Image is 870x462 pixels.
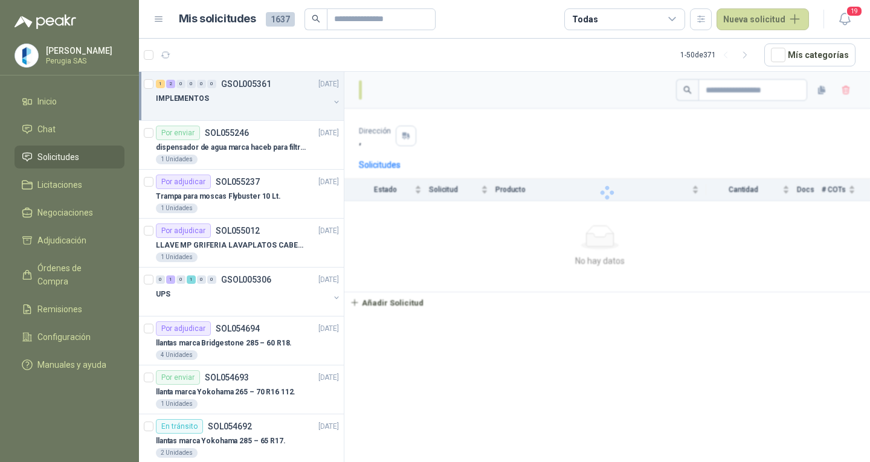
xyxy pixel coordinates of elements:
a: 0 1 0 1 0 0 GSOL005306[DATE] UPS [156,272,341,311]
a: Por enviarSOL055246[DATE] dispensador de agua marca haceb para filtros Nikkei1 Unidades [139,121,344,170]
button: 19 [834,8,855,30]
div: 4 Unidades [156,350,198,360]
p: SOL055246 [205,129,249,137]
p: SOL055237 [216,178,260,186]
a: Configuración [14,326,124,348]
span: Remisiones [37,303,82,316]
p: [PERSON_NAME] [46,47,121,55]
p: llantas marca Yokohama 285 – 65 R17. [156,435,286,447]
p: UPS [156,289,170,300]
p: [DATE] [318,176,339,188]
a: Inicio [14,90,124,113]
div: Por adjudicar [156,223,211,238]
div: 0 [197,275,206,284]
a: Negociaciones [14,201,124,224]
div: 1 Unidades [156,204,198,213]
p: llantas marca Bridgestone 285 – 60 R18. [156,338,292,349]
div: Por adjudicar [156,321,211,336]
p: SOL054694 [216,324,260,333]
p: SOL055012 [216,226,260,235]
div: 0 [197,80,206,88]
div: 0 [176,80,185,88]
span: Solicitudes [37,150,79,164]
h1: Mis solicitudes [179,10,256,28]
div: Todas [572,13,598,26]
div: 0 [207,80,216,88]
p: SOL054692 [208,422,252,431]
p: [DATE] [318,127,339,139]
p: [DATE] [318,274,339,286]
p: Trampa para moscas Flybuster 10 Lt. [156,191,281,202]
div: 2 Unidades [156,448,198,458]
span: search [312,14,320,23]
a: Solicitudes [14,146,124,168]
a: 1 2 0 0 0 0 GSOL005361[DATE] IMPLEMENTOS [156,77,341,115]
span: 1637 [266,12,295,27]
div: 0 [156,275,165,284]
p: [DATE] [318,421,339,432]
button: Mís categorías [764,43,855,66]
a: Por adjudicarSOL055012[DATE] LLAVE MP GRIFERIA LAVAPLATOS CABEZA EXTRAIBLE1 Unidades [139,219,344,268]
div: 1 Unidades [156,252,198,262]
p: SOL054693 [205,373,249,382]
span: Licitaciones [37,178,82,191]
p: Perugia SAS [46,57,121,65]
p: [DATE] [318,79,339,90]
div: 1 - 50 de 371 [680,45,755,65]
span: Órdenes de Compra [37,261,113,288]
span: Configuración [37,330,91,344]
span: Manuales y ayuda [37,358,106,371]
div: 0 [207,275,216,284]
div: Por enviar [156,126,200,140]
span: Adjudicación [37,234,86,247]
p: GSOL005361 [221,80,271,88]
a: Licitaciones [14,173,124,196]
div: 1 [166,275,175,284]
a: Por enviarSOL054693[DATE] llanta marca Yokohama 265 – 70 R16 112.1 Unidades [139,365,344,414]
span: Inicio [37,95,57,108]
div: 0 [176,275,185,284]
div: 1 Unidades [156,155,198,164]
a: Chat [14,118,124,141]
a: Adjudicación [14,229,124,252]
div: En tránsito [156,419,203,434]
button: Nueva solicitud [717,8,809,30]
p: IMPLEMENTOS [156,93,209,104]
a: Órdenes de Compra [14,257,124,293]
img: Company Logo [15,44,38,67]
div: Por enviar [156,370,200,385]
div: 1 Unidades [156,399,198,409]
p: [DATE] [318,225,339,237]
span: 19 [846,5,863,17]
a: Por adjudicarSOL055237[DATE] Trampa para moscas Flybuster 10 Lt.1 Unidades [139,170,344,219]
a: Remisiones [14,298,124,321]
p: [DATE] [318,323,339,335]
p: GSOL005306 [221,275,271,284]
div: 0 [187,80,196,88]
div: 2 [166,80,175,88]
img: Logo peakr [14,14,76,29]
a: Por adjudicarSOL054694[DATE] llantas marca Bridgestone 285 – 60 R18.4 Unidades [139,316,344,365]
div: Por adjudicar [156,175,211,189]
p: llanta marca Yokohama 265 – 70 R16 112. [156,387,295,398]
p: dispensador de agua marca haceb para filtros Nikkei [156,142,306,153]
div: 1 [187,275,196,284]
span: Chat [37,123,56,136]
p: [DATE] [318,372,339,383]
span: Negociaciones [37,206,93,219]
p: LLAVE MP GRIFERIA LAVAPLATOS CABEZA EXTRAIBLE [156,240,306,251]
a: Manuales y ayuda [14,353,124,376]
div: 1 [156,80,165,88]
